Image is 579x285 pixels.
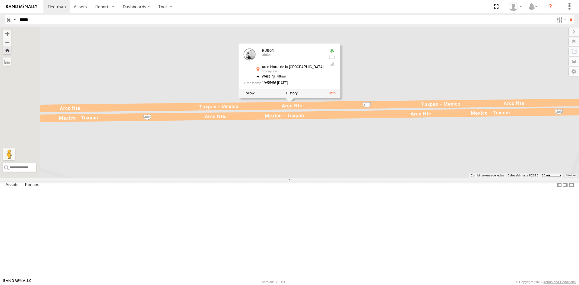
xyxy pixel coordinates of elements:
[562,181,568,189] label: Dock Summary Table to the Right
[471,173,504,178] button: Combinaciones de teclas
[244,81,324,85] div: Date/time of location update
[244,91,255,95] label: Realtime tracking of Asset
[328,48,336,53] div: Valid GPS Fix
[3,38,11,46] button: Zoom out
[554,15,567,24] label: Search Filter Options
[329,91,336,95] a: View Asset Details
[262,65,324,69] div: Arco Norte de la [GEOGRAPHIC_DATA]
[507,2,524,11] div: Josue Jimenez
[3,46,11,54] button: Zoom Home
[262,74,270,78] span: West
[546,2,555,11] i: ?
[568,181,574,189] label: Hide Summary Table
[556,181,562,189] label: Dock Summary Table to the Left
[13,15,17,24] label: Search Query
[22,181,42,189] label: Fences
[262,70,324,73] div: Tolcayuca
[566,174,576,177] a: Términos
[286,91,298,95] label: View Asset History
[262,53,324,57] div: trinity
[270,74,286,78] span: 40
[2,181,21,189] label: Assets
[328,61,336,66] div: Last Event GSM Signal Strength
[542,174,549,177] span: 20 m
[262,280,285,284] div: Version: 305.03
[3,30,11,38] button: Zoom in
[508,174,538,177] span: Datos del mapa ©2025
[3,57,11,66] label: Measure
[516,280,576,284] div: © Copyright 2025 -
[540,173,563,178] button: Escala del mapa: 20 m por 36 píxeles
[6,5,37,9] img: rand-logo.svg
[328,55,336,60] div: No battery health information received from this device.
[3,279,31,285] a: Visit our Website
[244,48,256,60] a: View Asset Details
[3,148,15,160] button: Arrastra al hombrecito al mapa para abrir Street View
[569,67,579,76] label: Map Settings
[262,48,274,53] a: RJ061
[544,280,576,284] a: Terms and Conditions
